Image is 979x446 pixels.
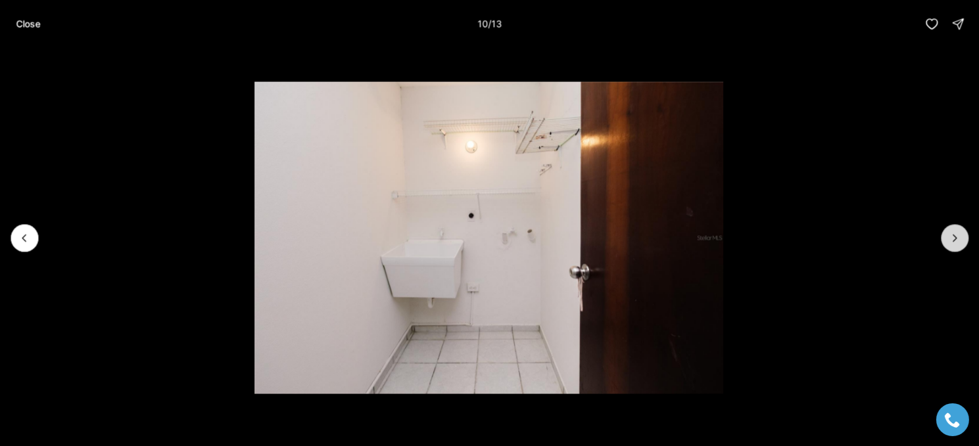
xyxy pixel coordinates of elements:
button: Close [8,11,48,37]
p: 10 / 13 [477,18,502,29]
button: Previous slide [11,224,38,252]
button: Next slide [941,224,968,252]
p: Close [16,18,40,29]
